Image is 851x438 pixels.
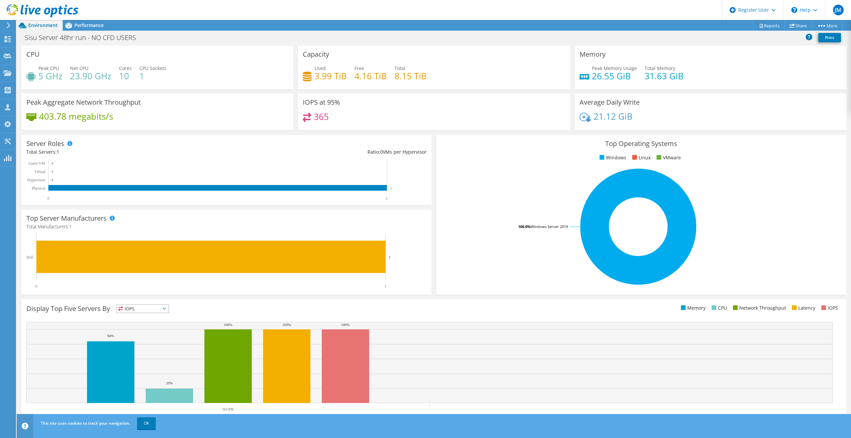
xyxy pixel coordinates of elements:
li: Network Throughput [731,304,786,312]
h3: CPU [26,51,40,58]
text: 0 [35,284,37,289]
tspan: Windows Server 2019 [531,224,568,229]
h3: IOPS at 95% [303,99,340,106]
li: Linux [631,154,651,161]
text: 1 [384,284,386,289]
text: Guest VM [28,161,45,166]
text: 0 [52,178,53,182]
a: More [812,20,843,31]
h4: 23.90 GHz [70,72,111,80]
h4: 10 [119,72,132,80]
text: 1 [389,255,391,259]
div: Ratio: VMs per Hypervisor [226,148,427,156]
text: Physical [32,186,45,191]
text: 1 [386,196,388,201]
h4: 5 GHz [38,72,62,80]
h4: 403.78 megabits/s [39,113,113,120]
a: OK [137,417,156,429]
text: 84% [107,334,114,338]
span: Total Memory [645,65,675,71]
text: Virtual [34,169,46,174]
h3: Memory [580,51,606,58]
span: IOPS [116,305,169,313]
li: IOPS [820,304,838,312]
h4: 4.16 TiB [354,72,387,80]
h3: Capacity [303,51,329,58]
h3: Peak Aggregate Network Throughput [26,99,141,106]
text: 100% [282,323,291,327]
span: 1 [57,149,59,155]
div: Total Servers: [26,148,226,156]
h4: 1 [139,72,166,80]
text: 1 [390,187,392,190]
span: 0 [380,149,383,155]
svg: \n [791,7,797,13]
h4: 21.12 GiB [594,113,633,120]
span: Performance [74,22,104,28]
text: WOPR [222,407,234,412]
span: CPU Sockets [139,65,166,71]
text: Hypervisor [27,178,45,182]
h4: 3.99 TiB [314,72,347,80]
span: Total [394,65,405,71]
h3: Top Server Manufacturers [26,215,107,222]
h3: Server Roles [26,140,64,147]
h3: Average Daily Write [580,99,640,106]
h4: 26.55 GiB [592,72,637,80]
h4: 31.63 GiB [645,72,684,80]
span: This site uses cookies to track your navigation. [41,420,130,426]
h4: 365 [314,113,329,120]
tspan: 100.0% [518,224,531,229]
text: 0 [52,170,53,173]
li: CPU [710,304,727,312]
a: Reports [753,20,785,31]
h1: Sisu Server 48hr run - NO CFD USERS [22,34,146,41]
text: 0 [52,162,53,165]
text: 100% [341,323,350,327]
span: Net CPU [70,65,88,71]
h4: Total Manufacturers: [26,223,427,230]
span: Environment [28,22,58,28]
span: Peak Memory Usage [592,65,637,71]
span: Used [314,65,326,71]
span: Peak CPU [38,65,59,71]
text: 0 [47,196,49,201]
text: 20% [166,381,173,385]
span: Free [354,65,364,71]
a: Share [785,20,812,31]
h4: 8.15 TiB [394,72,427,80]
text: 100% [224,323,232,327]
h3: Top Operating Systems [441,140,841,147]
span: 1 [69,223,72,230]
text: Dell [26,255,33,260]
li: Latency [790,304,815,312]
li: Windows [598,154,626,161]
span: JM [833,5,844,15]
li: VMware [655,154,681,161]
a: Print [818,33,841,42]
li: Memory [679,304,706,312]
span: Cores [119,65,132,71]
